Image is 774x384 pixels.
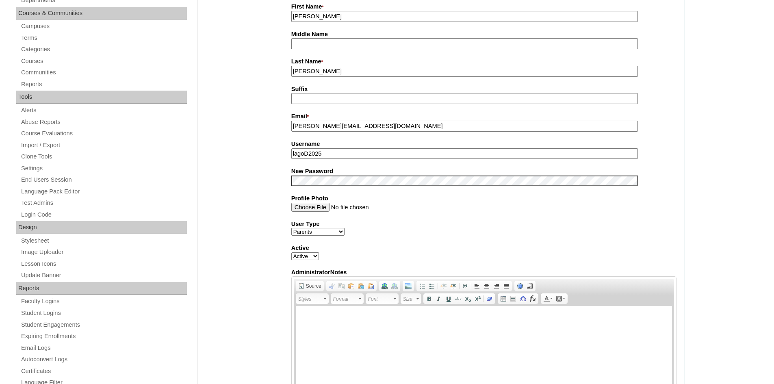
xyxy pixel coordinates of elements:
[20,117,187,127] a: Abuse Reports
[492,282,501,291] a: Align Right
[390,282,399,291] a: Unlink
[291,2,676,11] label: First Name
[20,198,187,208] a: Test Admins
[20,21,187,31] a: Campuses
[366,282,376,291] a: Paste from Word
[291,30,676,39] label: Middle Name
[16,282,187,295] div: Reports
[449,282,458,291] a: Increase Indent
[460,282,470,291] a: Block Quote
[347,282,356,291] a: Paste
[20,67,187,78] a: Communities
[403,294,415,304] span: Size
[401,293,421,304] a: Size
[463,294,473,303] a: Subscript
[473,294,483,303] a: Superscript
[417,282,427,291] a: Insert/Remove Numbered List
[356,282,366,291] a: Paste as plain text
[525,282,535,291] a: Show Blocks
[20,320,187,330] a: Student Engagements
[337,282,347,291] a: Copy
[20,163,187,174] a: Settings
[501,282,511,291] a: Justify
[20,33,187,43] a: Terms
[508,294,518,303] a: Insert Horizontal Line
[482,282,492,291] a: Center
[380,282,390,291] a: Link
[20,140,187,150] a: Import / Export
[434,294,444,303] a: Italic
[427,282,437,291] a: Insert/Remove Bulleted List
[327,282,337,291] a: Cut
[291,194,676,203] label: Profile Photo
[20,308,187,318] a: Student Logins
[20,354,187,364] a: Autoconvert Logs
[333,294,358,304] span: Format
[291,57,676,66] label: Last Name
[499,294,508,303] a: Table
[16,7,187,20] div: Courses & Communities
[20,210,187,220] a: Login Code
[20,331,187,341] a: Expiring Enrollments
[20,366,187,376] a: Certificates
[296,293,329,304] a: Styles
[20,343,187,353] a: Email Logs
[20,79,187,89] a: Reports
[291,268,676,277] label: AdministratorNotes
[20,44,187,54] a: Categories
[20,247,187,257] a: Image Uploader
[291,167,676,176] label: New Password
[305,283,321,289] span: Source
[554,294,567,303] a: Background Color
[16,91,187,104] div: Tools
[291,112,676,121] label: Email
[368,294,392,304] span: Font
[366,293,399,304] a: Font
[518,294,528,303] a: Insert Special Character
[444,294,453,303] a: Underline
[485,294,494,303] a: Remove Format
[331,293,364,304] a: Format
[20,270,187,280] a: Update Banner
[20,175,187,185] a: End Users Session
[424,294,434,303] a: Bold
[453,294,463,303] a: Strike Through
[291,85,676,93] label: Suffix
[542,294,554,303] a: Text Color
[20,152,187,162] a: Clone Tools
[472,282,482,291] a: Align Left
[515,282,525,291] a: Maximize
[291,244,676,252] label: Active
[403,282,413,291] a: Add Image
[298,294,323,304] span: Styles
[20,187,187,197] a: Language Pack Editor
[16,221,187,234] div: Design
[528,294,538,303] a: Insert Equation
[20,56,187,66] a: Courses
[20,105,187,115] a: Alerts
[291,220,676,228] label: User Type
[20,259,187,269] a: Lesson Icons
[20,236,187,246] a: Stylesheet
[297,282,323,291] a: Source
[291,140,676,148] label: Username
[439,282,449,291] a: Decrease Indent
[20,128,187,139] a: Course Evaluations
[20,296,187,306] a: Faculty Logins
